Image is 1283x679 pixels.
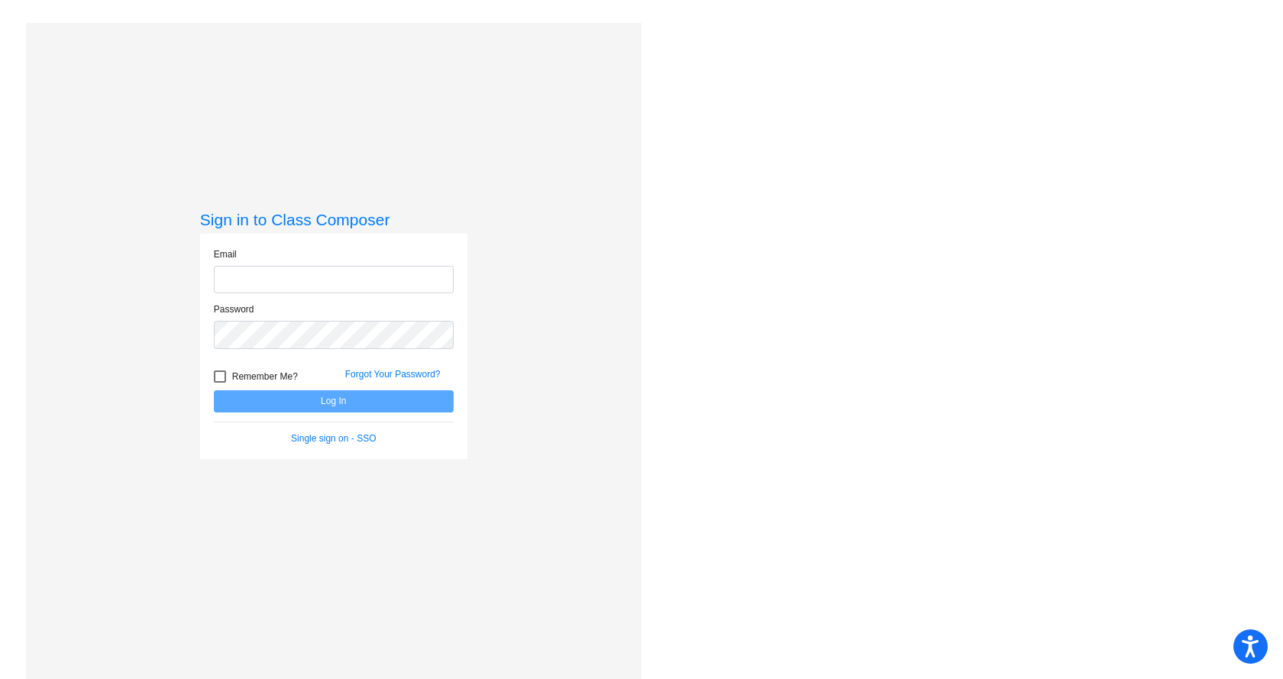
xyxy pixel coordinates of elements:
[214,302,254,316] label: Password
[291,433,376,444] a: Single sign on - SSO
[345,369,441,380] a: Forgot Your Password?
[200,210,467,229] h3: Sign in to Class Composer
[214,247,237,261] label: Email
[214,390,454,412] button: Log In
[232,367,298,386] span: Remember Me?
